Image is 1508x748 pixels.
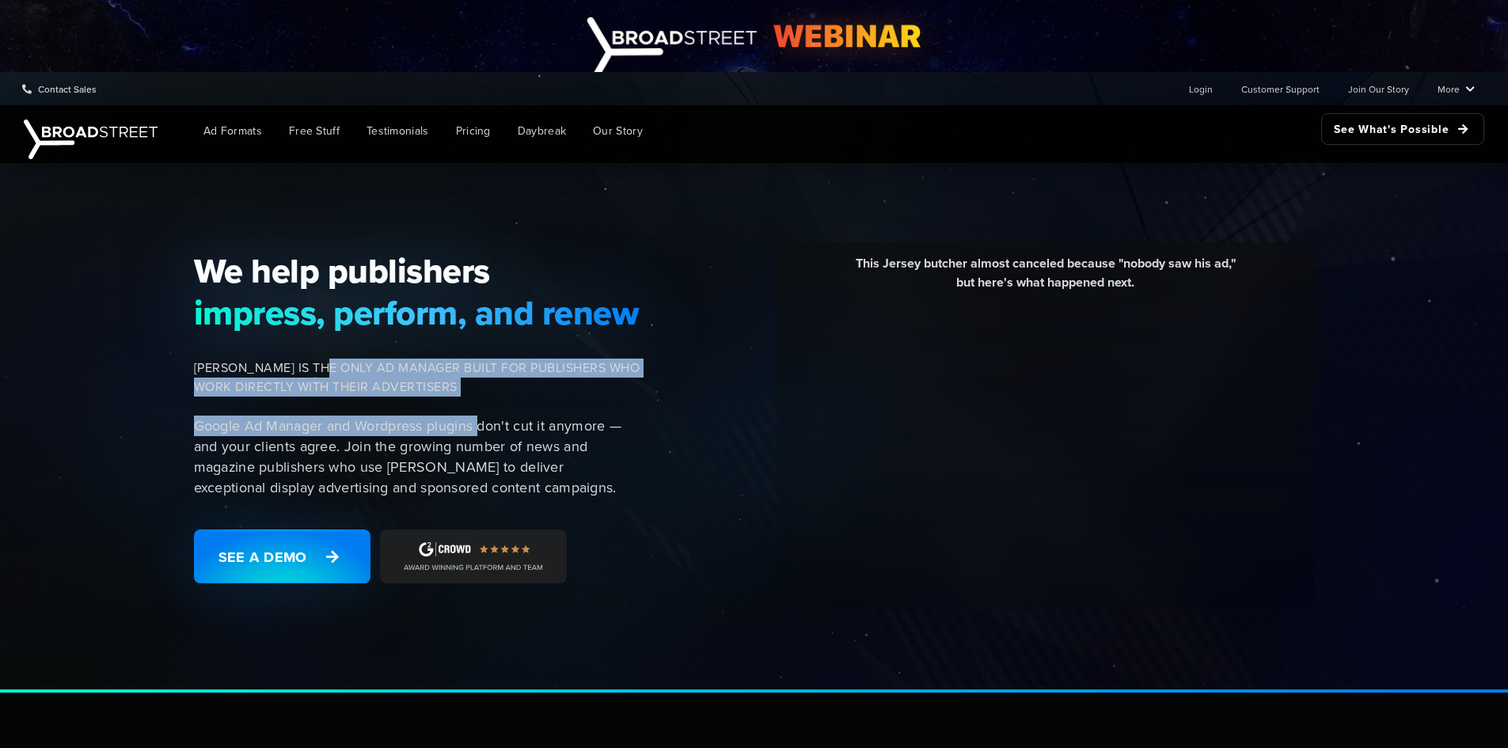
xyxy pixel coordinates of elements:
a: Free Stuff [277,113,351,149]
span: impress, perform, and renew [194,292,640,333]
p: Google Ad Manager and Wordpress plugins don't cut it anymore — and your clients agree. Join the g... [194,416,640,498]
a: Our Story [581,113,655,149]
a: More [1438,73,1475,104]
a: Testimonials [355,113,441,149]
a: Customer Support [1241,73,1320,104]
span: We help publishers [194,250,640,291]
span: Our Story [593,123,643,139]
img: Broadstreet | The Ad Manager for Small Publishers [24,120,158,159]
a: See What's Possible [1321,113,1484,145]
span: [PERSON_NAME] IS THE ONLY AD MANAGER BUILT FOR PUBLISHERS WHO WORK DIRECTLY WITH THEIR ADVERTISERS [194,359,640,397]
a: Contact Sales [22,73,97,104]
a: Daybreak [506,113,578,149]
span: Pricing [456,123,491,139]
span: Daybreak [518,123,566,139]
span: Free Stuff [289,123,340,139]
a: Ad Formats [192,113,274,149]
nav: Main [166,105,1484,157]
a: Join Our Story [1348,73,1409,104]
iframe: YouTube video player [788,304,1303,593]
span: Testimonials [367,123,429,139]
span: Ad Formats [203,123,262,139]
a: Pricing [444,113,503,149]
div: This Jersey butcher almost canceled because "nobody saw his ad," but here's what happened next. [788,254,1303,304]
a: Login [1189,73,1213,104]
a: See a Demo [194,530,370,583]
